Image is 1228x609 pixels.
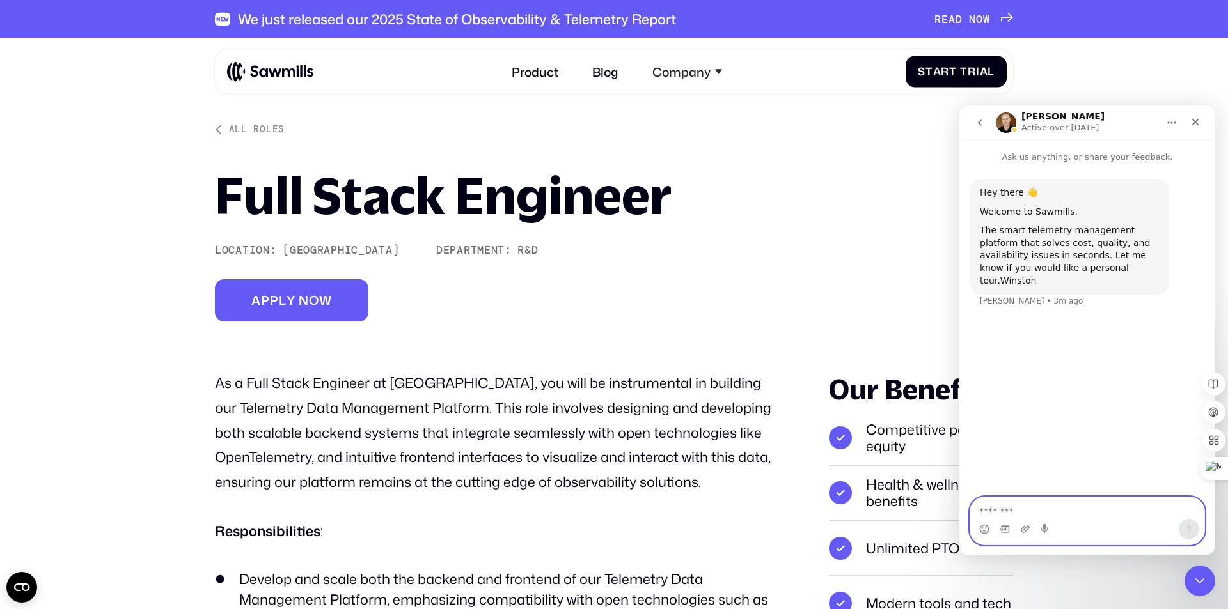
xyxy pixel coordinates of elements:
strong: Responsibilities [215,521,320,541]
span: w [319,293,332,307]
div: Our Benefits [829,371,1013,408]
span: a [980,65,988,78]
p: As a Full Stack Engineer at [GEOGRAPHIC_DATA], you will be instrumental in building our Telemetry... [215,371,780,495]
div: We just released our 2025 State of Observability & Telemetry Report [238,11,676,27]
span: r [968,65,976,78]
span: p [261,293,270,307]
a: StartTrial [906,56,1007,87]
div: Department: [436,243,512,256]
span: r [941,65,949,78]
span: l [988,65,995,78]
a: Blog [583,55,628,88]
a: Product [503,55,568,88]
iframe: Intercom live chat [959,105,1215,555]
span: p [270,293,279,307]
div: [GEOGRAPHIC_DATA] [283,243,399,256]
span: W [983,13,990,26]
a: Applynow [215,279,368,321]
div: Location: [215,243,276,256]
span: A [251,293,261,307]
div: Company [652,64,711,79]
span: i [976,65,980,78]
span: S [918,65,925,78]
span: l [279,293,287,307]
span: t [949,65,957,78]
span: O [976,13,983,26]
span: o [309,293,319,307]
span: T [960,65,968,78]
span: A [949,13,956,26]
iframe: Intercom live chat [1185,566,1215,596]
a: READNOW [934,13,1013,26]
span: R [934,13,941,26]
span: E [941,13,949,26]
div: All roles [229,124,285,135]
a: All roles [215,124,285,135]
h1: Full Stack Engineer [215,171,672,220]
span: y [287,293,296,307]
li: Competitive pay and equity [829,410,1013,465]
div: Company [643,55,731,88]
span: N [969,13,976,26]
span: t [925,65,933,78]
li: Unlimited PTO [829,521,1013,576]
li: Health & wellness benefits [829,466,1013,521]
span: D [956,13,963,26]
span: a [933,65,941,78]
span: n [299,293,309,307]
button: Open CMP widget [6,572,37,603]
div: R&D [517,243,538,256]
p: : [215,519,780,544]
